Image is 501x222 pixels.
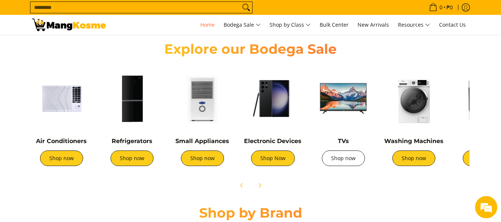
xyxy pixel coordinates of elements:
[354,15,393,35] a: New Arrivals
[224,20,261,30] span: Bodega Sale
[435,15,469,35] a: Contact Us
[312,67,375,130] img: TVs
[111,150,154,166] a: Shop now
[438,5,444,10] span: 0
[251,150,295,166] a: Shop Now
[234,177,250,193] button: Previous
[316,15,352,35] a: Bulk Center
[392,150,435,166] a: Shop now
[398,20,430,30] span: Resources
[338,137,349,145] a: TVs
[241,67,304,130] img: Electronic Devices
[197,15,218,35] a: Home
[171,67,234,130] img: Small Appliances
[322,150,365,166] a: Shop now
[382,67,445,130] img: Washing Machines
[100,67,164,130] img: Refrigerators
[143,41,358,57] h2: Explore our Bodega Sale
[30,67,93,130] img: Air Conditioners
[357,21,389,28] span: New Arrivals
[251,177,268,193] button: Next
[36,137,87,145] a: Air Conditioners
[384,137,444,145] a: Washing Machines
[32,205,469,221] h2: Shop by Brand
[112,137,152,145] a: Refrigerators
[445,5,454,10] span: ₱0
[113,15,469,35] nav: Main Menu
[427,3,455,11] span: •
[394,15,434,35] a: Resources
[200,21,215,28] span: Home
[244,137,301,145] a: Electronic Devices
[32,19,106,31] img: Mang Kosme: Your Home Appliances Warehouse Sale Partner!
[270,20,311,30] span: Shop by Class
[439,21,466,28] span: Contact Us
[240,2,252,13] button: Search
[266,15,314,35] a: Shop by Class
[181,150,224,166] a: Shop now
[175,137,229,145] a: Small Appliances
[220,15,264,35] a: Bodega Sale
[40,150,83,166] a: Shop now
[320,21,349,28] span: Bulk Center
